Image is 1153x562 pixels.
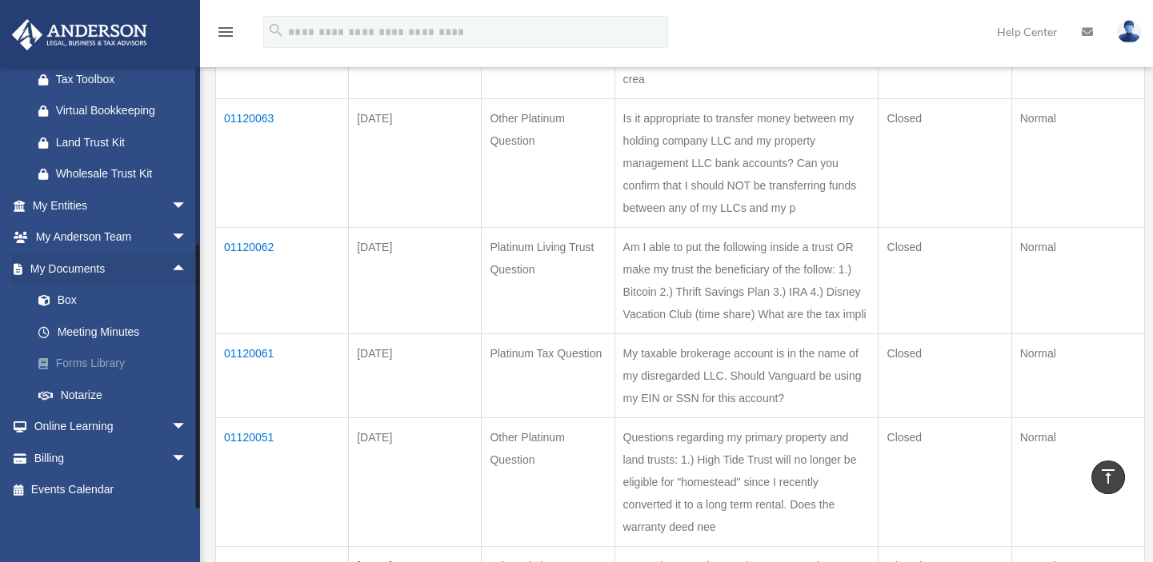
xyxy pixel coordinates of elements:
span: arrow_drop_up [171,253,203,285]
a: vertical_align_top [1091,460,1125,494]
img: User Pic [1117,20,1141,43]
a: Virtual Bookkeeping [22,95,211,127]
td: [DATE] [349,228,482,334]
td: Normal [1011,99,1144,228]
td: Is it appropriate to transfer money between my holding company LLC and my property management LLC... [615,99,879,228]
td: 01120062 [216,228,349,334]
td: Closed [879,418,1011,547]
td: Normal [1011,334,1144,418]
span: arrow_drop_down [171,189,203,222]
a: Events Calendar [11,474,211,506]
div: Tax Toolbox [56,70,191,90]
a: Billingarrow_drop_down [11,442,211,474]
td: Other Platinum Question [482,99,615,228]
i: search [267,22,285,39]
td: 01120063 [216,99,349,228]
td: Platinum Tax Question [482,334,615,418]
div: Virtual Bookkeeping [56,101,191,121]
a: Wholesale Trust Kit [22,158,211,190]
a: My Anderson Teamarrow_drop_down [11,221,211,253]
td: Closed [879,334,1011,418]
a: Meeting Minutes [22,316,211,348]
a: menu [216,28,235,42]
td: 01120051 [216,418,349,547]
a: Land Trust Kit [22,126,211,158]
i: menu [216,22,235,42]
span: arrow_drop_down [171,221,203,254]
a: Notarize [22,379,211,411]
a: Forms Library [22,348,211,380]
img: Anderson Advisors Platinum Portal [7,19,152,50]
td: Other Platinum Question [482,418,615,547]
td: Platinum Living Trust Question [482,228,615,334]
span: arrow_drop_down [171,442,203,475]
td: Am I able to put the following inside a trust OR make my trust the beneficiary of the follow: 1.)... [615,228,879,334]
a: Box [22,285,211,317]
td: [DATE] [349,418,482,547]
td: 01120061 [216,334,349,418]
div: Land Trust Kit [56,133,191,153]
a: My Entitiesarrow_drop_down [11,189,211,221]
a: Online Learningarrow_drop_down [11,411,211,443]
span: arrow_drop_down [171,411,203,444]
td: My taxable brokerage account is in the name of my disregarded LLC. Should Vanguard be using my EI... [615,334,879,418]
td: [DATE] [349,99,482,228]
td: Normal [1011,418,1144,547]
td: Closed [879,99,1011,228]
td: [DATE] [349,334,482,418]
div: Wholesale Trust Kit [56,164,191,184]
td: Normal [1011,228,1144,334]
a: Tax Toolbox [22,63,211,95]
td: Closed [879,228,1011,334]
a: My Documentsarrow_drop_up [11,253,211,285]
td: Questions regarding my primary property and land trusts: 1.) High Tide Trust will no longer be el... [615,418,879,547]
i: vertical_align_top [1099,467,1118,486]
